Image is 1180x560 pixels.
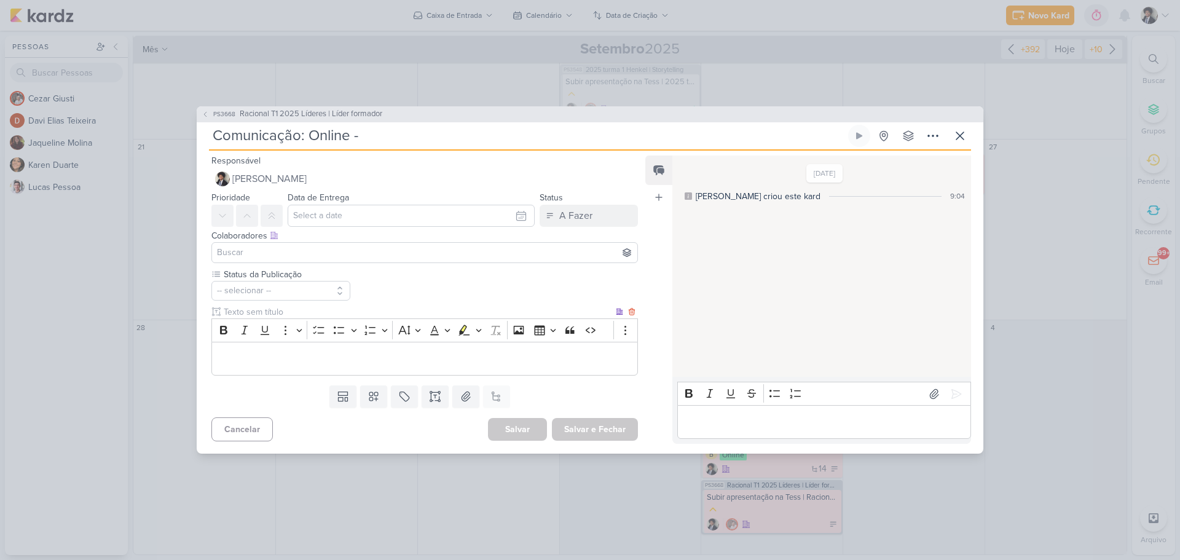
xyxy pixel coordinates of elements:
[540,205,638,227] button: A Fazer
[214,245,635,260] input: Buscar
[288,205,535,227] input: Select a date
[288,192,349,203] label: Data de Entrega
[211,156,261,166] label: Responsável
[211,281,350,301] button: -- selecionar --
[211,318,638,342] div: Editor toolbar
[211,342,638,376] div: Editor editing area: main
[696,190,820,203] div: [PERSON_NAME] criou este kard
[232,172,307,186] span: [PERSON_NAME]
[559,208,592,223] div: A Fazer
[221,306,613,318] input: Texto sem título
[215,172,230,186] img: Pedro Luahn Simões
[222,268,350,281] label: Status da Publicação
[240,108,382,120] span: Racional T1 2025 Líderes | Líder formador
[202,108,382,120] button: PS3668 Racional T1 2025 Líderes | Líder formador
[211,109,237,119] span: PS3668
[950,191,965,202] div: 9:04
[211,417,273,441] button: Cancelar
[677,382,971,406] div: Editor toolbar
[854,131,864,141] div: Ligar relógio
[211,229,638,242] div: Colaboradores
[677,405,971,439] div: Editor editing area: main
[211,168,638,190] button: [PERSON_NAME]
[211,192,250,203] label: Prioridade
[540,192,563,203] label: Status
[209,125,846,147] input: Kard Sem Título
